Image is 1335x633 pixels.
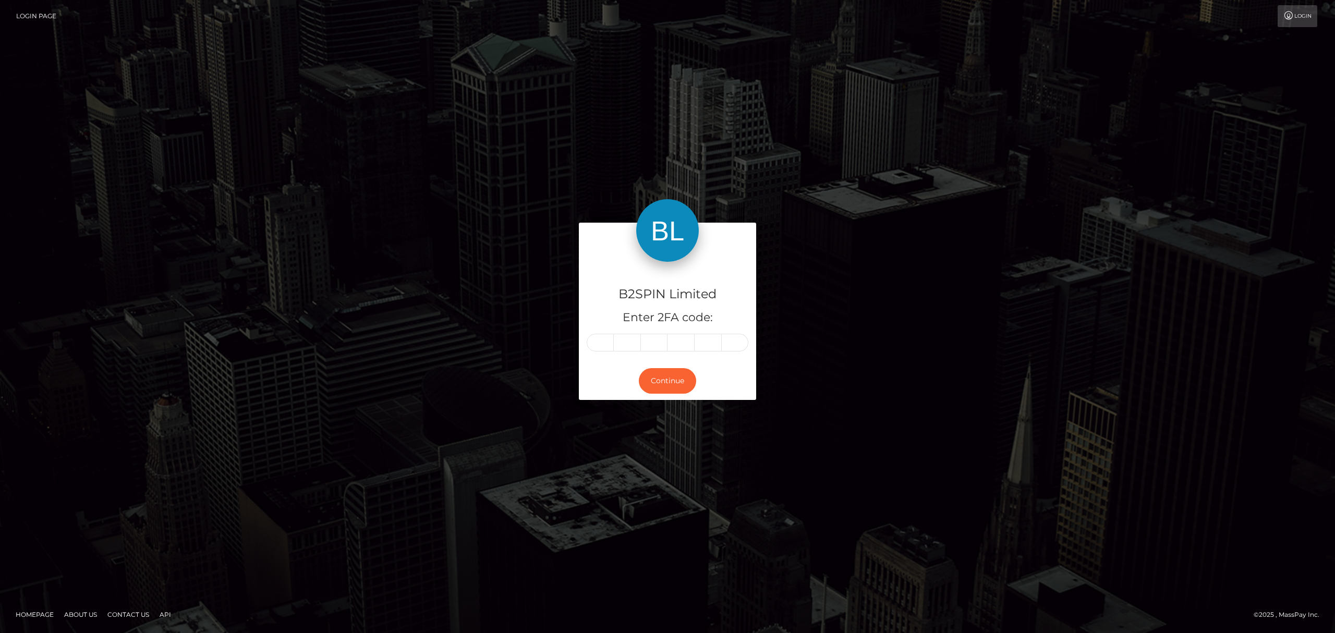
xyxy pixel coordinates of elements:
img: B2SPIN Limited [636,199,699,262]
div: © 2025 , MassPay Inc. [1254,609,1327,620]
a: About Us [60,606,101,623]
h4: B2SPIN Limited [587,285,748,303]
h5: Enter 2FA code: [587,310,748,326]
a: Login Page [16,5,56,27]
a: Homepage [11,606,58,623]
a: Login [1278,5,1317,27]
a: Contact Us [103,606,153,623]
button: Continue [639,368,696,394]
a: API [155,606,175,623]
